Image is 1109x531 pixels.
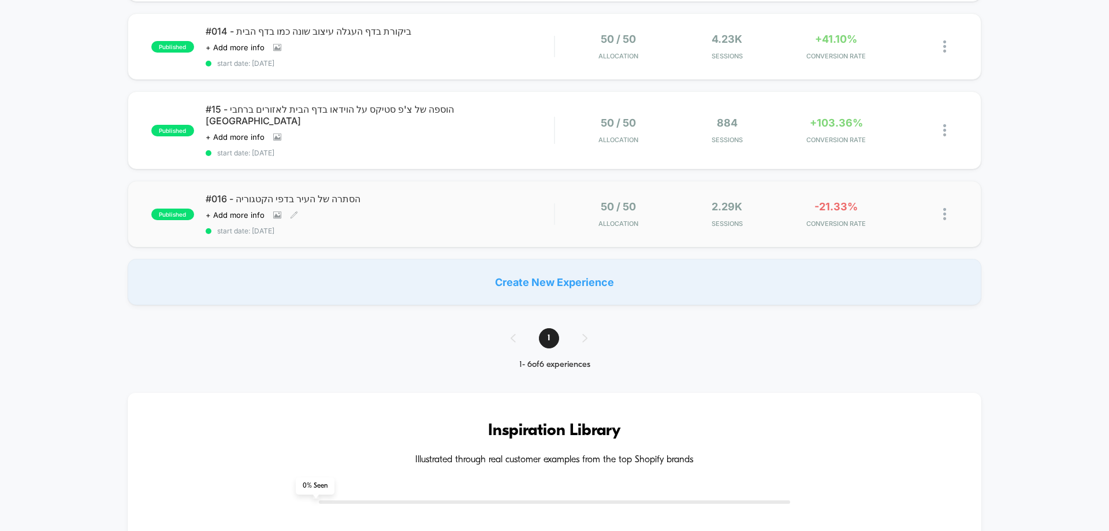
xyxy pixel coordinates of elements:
[943,124,946,136] img: close
[206,226,554,235] span: start date: [DATE]
[206,132,265,142] span: + Add more info
[814,200,858,213] span: -21.33%
[784,52,888,60] span: CONVERSION RATE
[598,52,638,60] span: Allocation
[499,360,611,370] div: 1 - 6 of 6 experiences
[943,208,946,220] img: close
[810,117,863,129] span: +103.36%
[784,220,888,228] span: CONVERSION RATE
[151,125,194,136] span: published
[676,136,779,144] span: Sessions
[598,136,638,144] span: Allocation
[206,193,554,205] span: #016 - הסתרה של העיר בדפי הקטגוריה
[206,43,265,52] span: + Add more info
[943,40,946,53] img: close
[676,52,779,60] span: Sessions
[151,41,194,53] span: published
[539,328,559,348] span: 1
[601,200,636,213] span: 50 / 50
[162,422,947,440] h3: Inspiration Library
[296,477,334,495] span: 0 % Seen
[712,200,742,213] span: 2.29k
[676,220,779,228] span: Sessions
[162,455,947,466] h4: Illustrated through real customer examples from the top Shopify brands
[151,209,194,220] span: published
[717,117,738,129] span: 884
[206,103,554,127] span: #15 - הוספה של צ'פ סטיקס על הוידאו בדף הבית לאזורים ברחבי [GEOGRAPHIC_DATA]
[206,210,265,220] span: + Add more info
[206,25,554,37] span: #014 - ביקורת בדף העגלה עיצוב שונה כמו בדף הבית
[206,148,554,157] span: start date: [DATE]
[206,59,554,68] span: start date: [DATE]
[601,33,636,45] span: 50 / 50
[712,33,742,45] span: 4.23k
[598,220,638,228] span: Allocation
[815,33,857,45] span: +41.10%
[784,136,888,144] span: CONVERSION RATE
[128,259,981,305] div: Create New Experience
[601,117,636,129] span: 50 / 50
